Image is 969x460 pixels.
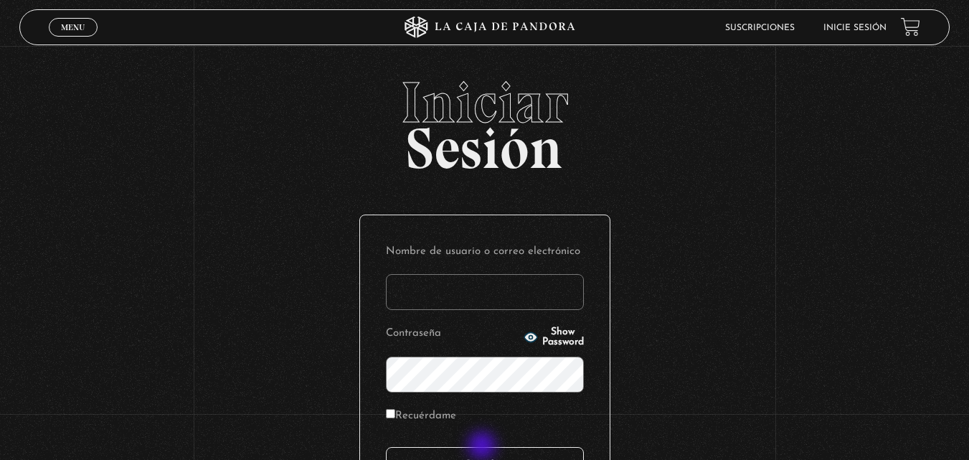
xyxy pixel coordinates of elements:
[19,74,950,131] span: Iniciar
[386,409,395,418] input: Recuérdame
[542,327,584,347] span: Show Password
[386,241,584,263] label: Nombre de usuario o correo electrónico
[19,74,950,166] h2: Sesión
[386,405,456,428] label: Recuérdame
[56,35,90,45] span: Cerrar
[61,23,85,32] span: Menu
[901,17,920,37] a: View your shopping cart
[725,24,795,32] a: Suscripciones
[524,327,584,347] button: Show Password
[386,323,519,345] label: Contraseña
[823,24,887,32] a: Inicie sesión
